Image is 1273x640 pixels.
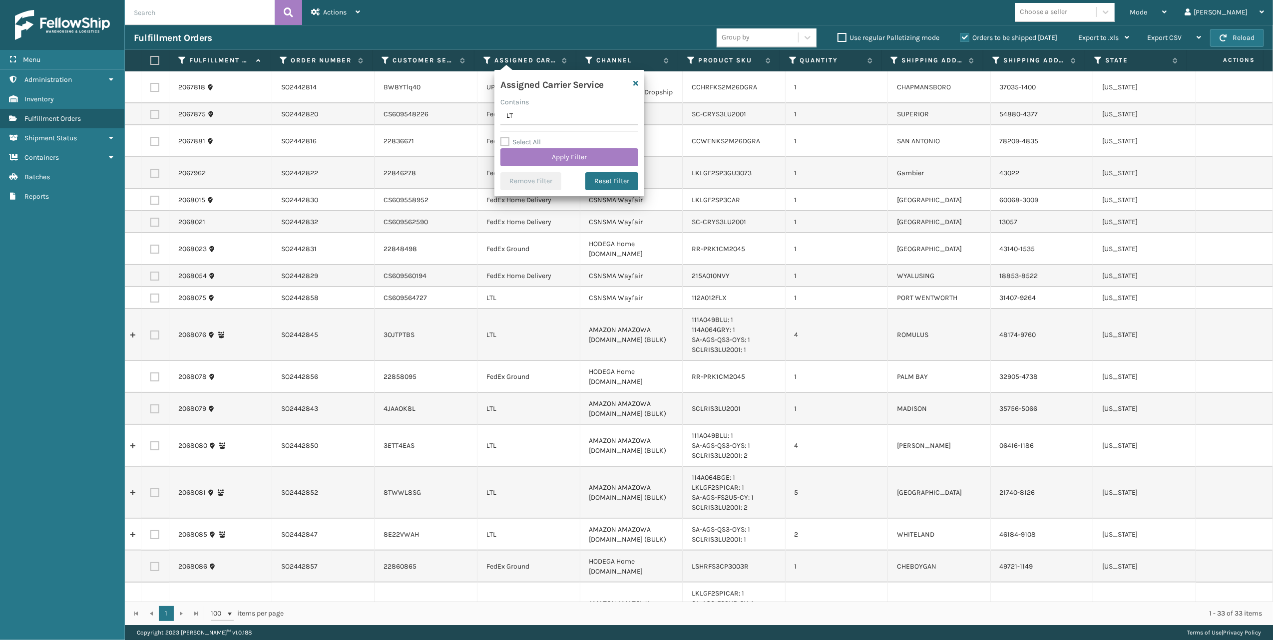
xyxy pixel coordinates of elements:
label: Orders to be shipped [DATE] [960,33,1057,42]
td: [GEOGRAPHIC_DATA] [888,211,991,233]
td: 1 [786,157,888,189]
a: 2068080 [178,441,207,451]
td: SO2442820 [272,103,375,125]
td: CS609560194 [375,265,477,287]
span: Batches [24,173,50,181]
td: [US_STATE] [1093,265,1196,287]
td: AMAZON AMAZOWA [DOMAIN_NAME] (BULK) [580,519,683,551]
td: [GEOGRAPHIC_DATA] [888,467,991,519]
td: [US_STATE] [1093,233,1196,265]
td: LTL [477,393,580,425]
td: [US_STATE] [1093,189,1196,211]
td: SUPERIOR [888,103,991,125]
a: SC-CRYS3LU2001 [692,218,746,226]
img: logo [15,10,110,40]
td: FedEx Ground [477,551,580,583]
td: SO2442831 [272,233,375,265]
a: SA-AGS-FS2U5-CY: 1 [692,599,754,608]
td: [US_STATE] [1093,519,1196,551]
a: Privacy Policy [1223,629,1261,636]
td: AMAZON AMAZOWA [DOMAIN_NAME] (BULK) [580,467,683,519]
td: SO2442856 [272,361,375,393]
div: 1 - 33 of 33 items [298,609,1262,619]
a: LKLGF2SP1CAR: 1 [692,483,744,492]
a: SC-CRYS3LU2001 [692,110,746,118]
td: SO2442842 [272,583,375,635]
span: Administration [24,75,72,84]
a: 2068075 [178,293,206,303]
a: 2068076 [178,330,206,340]
a: 114A064GRY: 1 [692,325,735,334]
td: HODEGA Home [DOMAIN_NAME] [580,361,683,393]
td: SO2442850 [272,425,375,467]
td: [US_STATE] [1093,103,1196,125]
td: FedEx Home Delivery [477,211,580,233]
td: WYALUSING [888,265,991,287]
td: 1 [786,189,888,211]
a: CCWENKS2M26DGRA [692,137,760,145]
td: FedEx Home Delivery [477,189,580,211]
label: Shipping Address City [902,56,964,65]
td: AMAZON AMAZOWA [DOMAIN_NAME] (BULK) [580,309,683,361]
a: SCLRIS3LU2001 [692,404,741,413]
td: 48174-9760 [991,309,1094,361]
td: HODEGA Home [DOMAIN_NAME] [580,233,683,265]
label: Order Number [291,56,353,65]
td: [US_STATE] [1093,211,1196,233]
a: SA-AGS-QS3-OYS: 1 [692,441,750,450]
label: Use regular Palletizing mode [838,33,939,42]
a: 1 [159,606,174,621]
td: 1 [786,287,888,309]
td: 1 [786,233,888,265]
button: Reset Filter [585,172,638,190]
td: ROMULUS [888,309,991,361]
a: 2067818 [178,82,205,92]
label: Quantity [800,56,862,65]
td: WHITELAND [888,519,991,551]
td: UPS Ground [477,71,580,103]
label: Customer Service Order Number [393,56,455,65]
td: 28134-1409 [991,583,1094,635]
td: 1 [786,125,888,157]
a: 111A049BLU: 1 [692,431,733,440]
td: [US_STATE] [1093,393,1196,425]
td: PORT WENTWORTH [888,287,991,309]
td: [US_STATE] [1093,467,1196,519]
td: [US_STATE] [1093,309,1196,361]
span: Actions [323,8,347,16]
span: Actions [1190,52,1261,68]
label: Product SKU [698,56,761,65]
td: FedEx Ground [477,125,580,157]
a: SA-AGS-QS3-OYS: 1 [692,525,750,534]
div: Group by [722,32,750,43]
td: [US_STATE] [1093,157,1196,189]
td: 43022 [991,157,1094,189]
label: Channel [596,56,659,65]
td: 78209-4835 [991,125,1094,157]
td: 60068-3009 [991,189,1094,211]
button: Reload [1210,29,1264,47]
td: 2 [786,519,888,551]
td: 22860865 [375,551,477,583]
td: FedEx Home Delivery [477,103,580,125]
td: LTL [477,583,580,635]
td: 8E22VWAH [375,519,477,551]
a: 2068015 [178,195,205,205]
td: 49721-1149 [991,551,1094,583]
a: 2068078 [178,372,207,382]
td: [GEOGRAPHIC_DATA] [888,189,991,211]
td: SO2442830 [272,189,375,211]
a: 215A010NVY [692,272,730,280]
td: 3OJTPTBS [375,309,477,361]
td: 1 [786,265,888,287]
a: 2068085 [178,530,207,540]
td: [US_STATE] [1093,71,1196,103]
td: 46184-9108 [991,519,1094,551]
a: 2067875 [178,109,206,119]
a: LSHRFS3CP3003R [692,562,749,571]
a: 112A012FLX [692,294,727,302]
button: Remove Filter [500,172,561,190]
td: FedEx Ground [477,157,580,189]
td: CHEBOYGAN [888,551,991,583]
td: LTL [477,287,580,309]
